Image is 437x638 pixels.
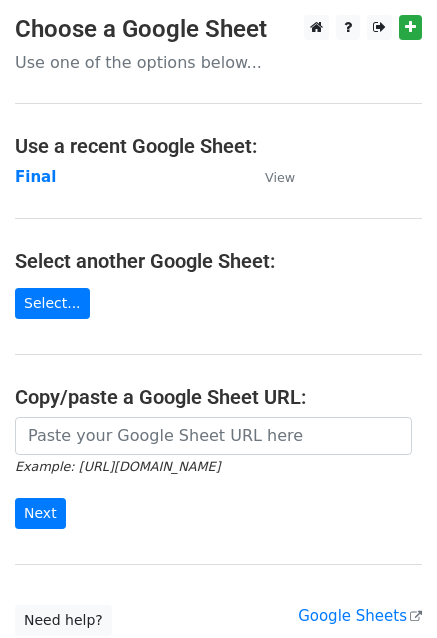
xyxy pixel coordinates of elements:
[15,134,422,158] h4: Use a recent Google Sheet:
[15,417,412,455] input: Paste your Google Sheet URL here
[15,385,422,409] h4: Copy/paste a Google Sheet URL:
[15,605,112,636] a: Need help?
[265,170,295,185] small: View
[15,168,56,186] a: Final
[298,607,422,625] a: Google Sheets
[15,288,90,319] a: Select...
[15,52,422,73] p: Use one of the options below...
[245,168,295,186] a: View
[15,498,66,529] input: Next
[15,249,422,273] h4: Select another Google Sheet:
[15,15,422,44] h3: Choose a Google Sheet
[15,459,220,474] small: Example: [URL][DOMAIN_NAME]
